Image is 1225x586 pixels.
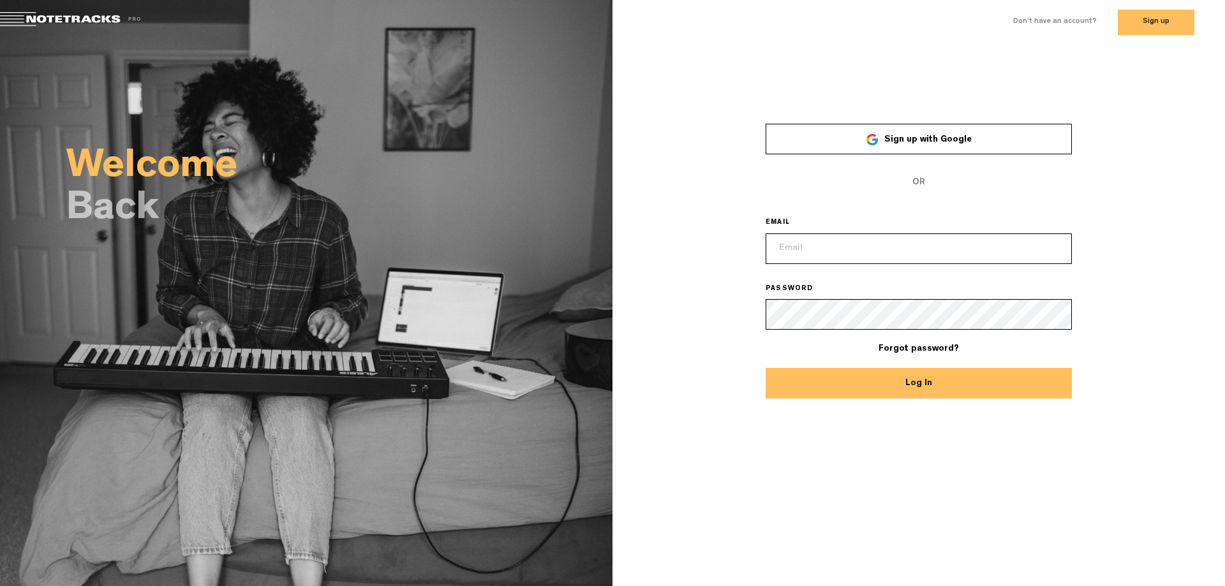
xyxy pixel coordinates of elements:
[766,233,1072,264] input: Email
[766,368,1072,399] button: Log In
[766,218,808,228] label: EMAIL
[66,193,612,228] h2: Back
[1118,10,1194,35] button: Sign up
[1013,17,1097,27] label: Don't have an account?
[766,284,831,295] label: PASSWORD
[66,150,612,186] h2: Welcome
[766,167,1072,198] span: OR
[879,344,959,353] a: Forgot password?
[884,135,972,144] span: Sign up with Google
